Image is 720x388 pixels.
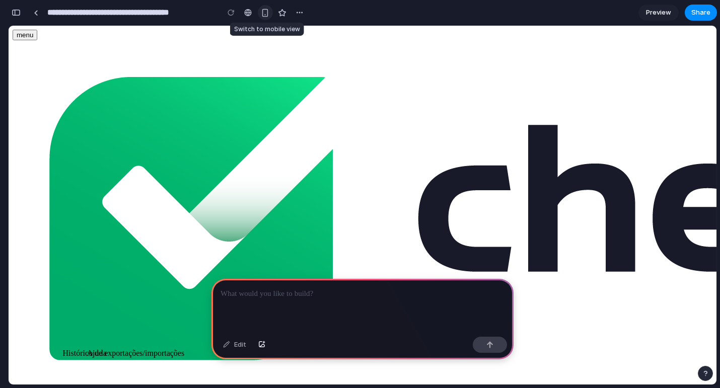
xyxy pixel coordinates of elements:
div: Histórico de exportações/importações [54,323,176,332]
span: Share [691,8,710,18]
a: Preview [638,5,679,21]
span: Preview [646,8,671,18]
button: Share [685,5,717,21]
button: menu [4,4,29,15]
div: Switch to mobile view [230,23,304,36]
div: Ajuda [79,323,98,332]
span: Expandir/recolher [8,6,25,13]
